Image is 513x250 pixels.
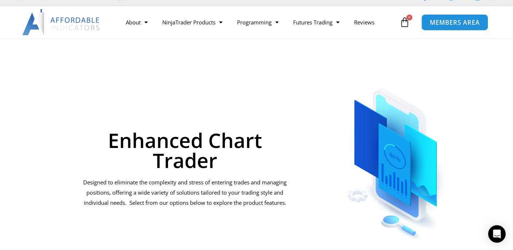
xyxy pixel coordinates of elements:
a: MEMBERS AREA [421,14,488,30]
a: About [118,14,155,31]
a: Reviews [347,14,382,31]
h1: Enhanced Chart Trader [76,130,294,170]
p: Designed to eliminate the complexity and stress of entering trades and managing positions, offeri... [76,177,294,208]
img: ChartTrader | Affordable Indicators – NinjaTrader [324,71,469,243]
img: LogoAI | Affordable Indicators – NinjaTrader [22,9,101,35]
a: Programming [230,14,286,31]
nav: Menu [118,14,397,31]
span: 0 [407,15,412,20]
a: Futures Trading [286,14,347,31]
a: NinjaTrader Products [155,14,230,31]
a: 0 [389,12,421,33]
span: MEMBERS AREA [430,19,480,26]
div: Open Intercom Messenger [488,225,506,243]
